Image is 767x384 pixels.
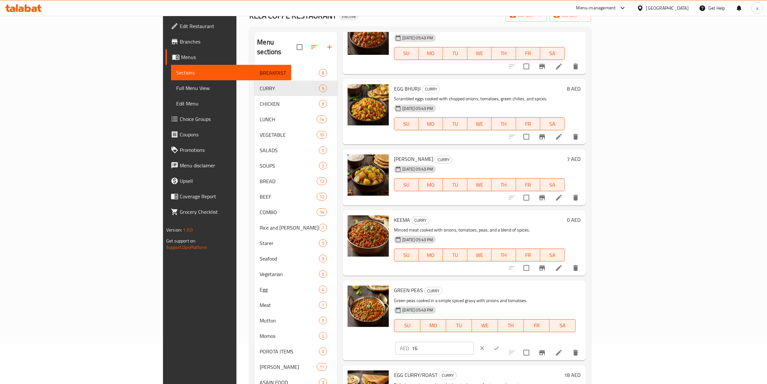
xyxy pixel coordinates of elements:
span: Coverage Report [180,192,286,200]
img: KEEMA [348,215,389,257]
div: Inactive [339,13,359,20]
span: TU [446,119,465,129]
div: VEGETABLE10 [254,127,337,143]
button: SU [394,249,418,261]
button: WE [467,47,492,60]
span: 2 [319,163,327,169]
p: Green peas cooked in a simple spiced gravy with onions and tomatoes. [394,297,575,305]
div: items [317,193,327,201]
span: FR [519,49,538,58]
a: Choice Groups [166,111,291,127]
span: 14 [317,209,327,215]
button: SA [540,47,564,60]
div: CURRY9 [254,81,337,96]
h6: 7 AED [567,154,581,163]
span: SA [543,180,562,190]
span: MO [421,251,440,260]
button: FR [516,47,540,60]
div: Vegetarian5 [254,266,337,282]
span: Momos [260,332,319,340]
span: [DATE] 05:43 PM [400,105,436,112]
h6: 18 AED [564,370,581,379]
span: WE [470,119,489,129]
h6: 8 AED [567,84,581,93]
div: LUNCH [260,115,317,123]
button: ok [489,341,503,355]
button: WE [467,117,492,130]
img: GREEN PEAS [348,286,389,327]
button: SA [550,319,575,332]
span: EGG CURRY/ROAST [394,370,437,380]
span: 8 [319,70,327,76]
div: items [319,84,327,92]
span: 12 [317,178,327,184]
button: FR [516,249,540,261]
span: WE [470,49,489,58]
button: WE [467,249,492,261]
span: Seafood [260,255,319,262]
span: TH [494,180,513,190]
span: Promotions [180,146,286,154]
button: TU [443,249,467,261]
span: Select to update [520,191,533,204]
span: WE [470,180,489,190]
span: Sections [176,69,286,76]
a: Menu disclaimer [166,158,291,173]
button: Branch-specific-item [534,260,550,276]
button: delete [568,129,583,144]
span: [PERSON_NAME] [260,363,317,371]
button: FR [524,319,550,332]
span: a [756,5,758,12]
span: Select to update [520,346,533,359]
span: Rice and [PERSON_NAME] [260,224,319,231]
a: Sections [171,65,291,80]
div: items [317,208,327,216]
span: 9 [319,101,327,107]
div: COMBO14 [254,204,337,220]
a: Upsell [166,173,291,189]
a: Support.OpsPlatform [166,243,207,251]
div: CURRY [260,84,319,92]
span: Select to update [520,60,533,73]
span: BREAKFAST [260,69,319,77]
span: 14 [317,116,327,123]
span: Meat [260,301,319,309]
span: Menus [181,53,286,61]
span: SA [543,251,562,260]
span: TU [446,251,465,260]
div: SOUPS2 [254,158,337,173]
div: Mutton5 [254,313,337,328]
span: MO [421,180,440,190]
button: FR [516,117,540,130]
div: Meat1 [254,297,337,313]
button: delete [568,190,583,205]
a: Edit Menu [171,96,291,111]
span: GREEN PEAS [394,285,423,295]
span: Full Menu View [176,84,286,92]
button: Branch-specific-item [534,129,550,144]
span: SU [397,321,417,330]
span: 5 [319,147,327,153]
div: CURRY [424,287,442,295]
button: MO [419,117,443,130]
button: SA [540,178,564,191]
span: SOUPS [260,162,319,170]
button: SU [394,178,418,191]
button: delete [568,59,583,74]
span: [DATE] 05:43 PM [400,237,436,243]
span: FR [519,251,538,260]
a: Edit menu item [555,264,563,272]
span: COMBO [260,208,317,216]
div: Rice and [PERSON_NAME]7 [254,220,337,235]
div: BEEF12 [254,189,337,204]
div: items [319,332,327,340]
span: Choice Groups [180,115,286,123]
span: BREAD [260,177,317,185]
a: Edit menu item [555,63,563,70]
div: Egg [260,286,319,293]
div: items [319,301,327,309]
span: MO [421,119,440,129]
p: AED [400,344,409,352]
div: [GEOGRAPHIC_DATA] [646,5,689,12]
div: Menu-management [576,4,616,12]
